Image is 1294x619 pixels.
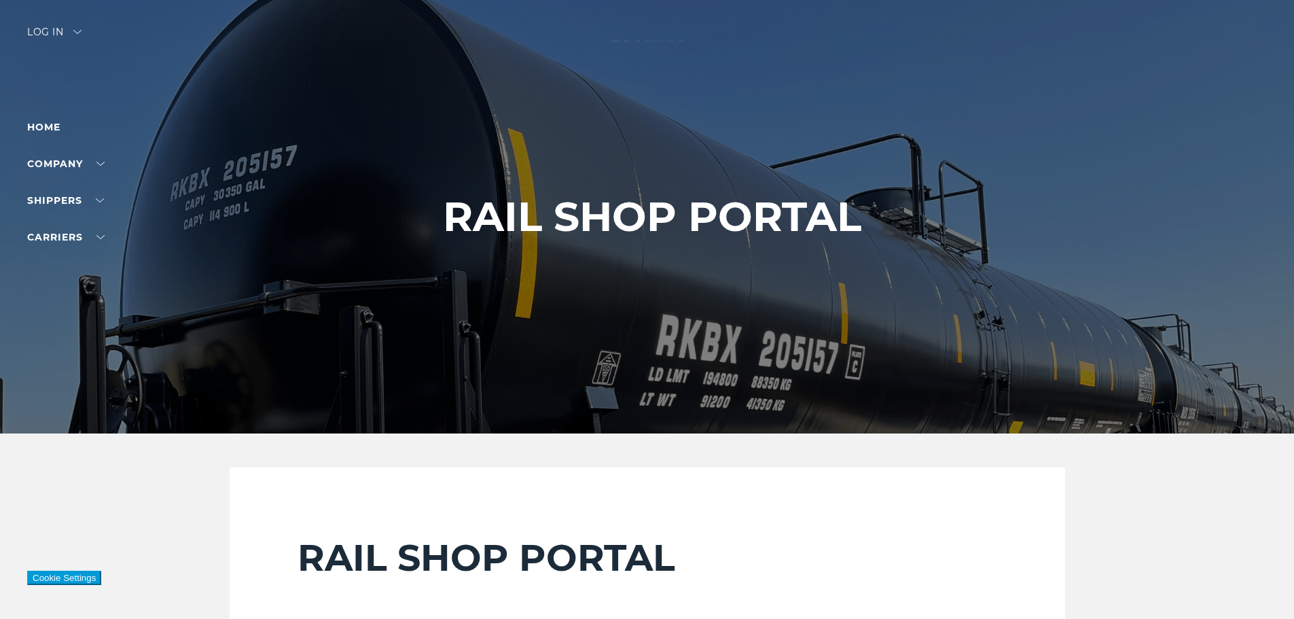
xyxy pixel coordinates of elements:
button: Cookie Settings [27,571,101,585]
img: arrow [73,30,82,34]
div: Log in [27,27,82,47]
h2: RAIL SHOP PORTAL [298,535,997,580]
a: Carriers [27,231,105,243]
img: kbx logo [596,27,698,87]
a: SHIPPERS [27,194,104,207]
a: Home [27,121,60,133]
h1: RAIL SHOP PORTAL [443,194,861,240]
a: Company [27,158,105,170]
